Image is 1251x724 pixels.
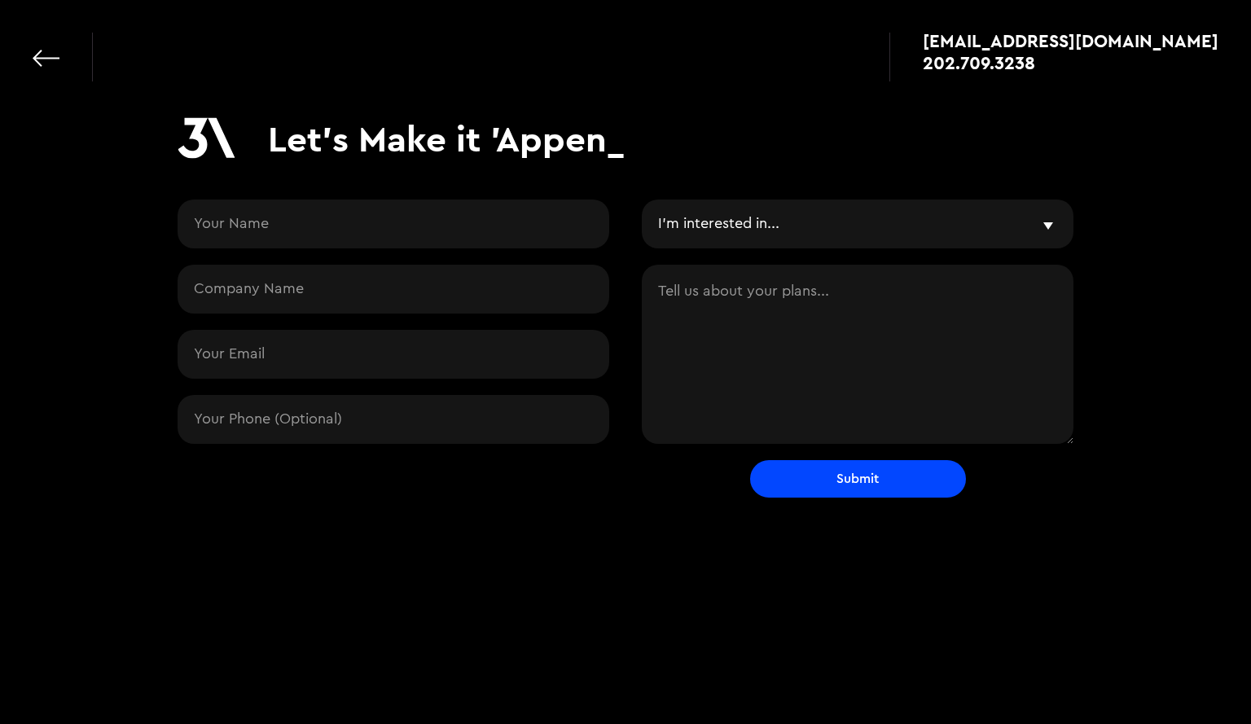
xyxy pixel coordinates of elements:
[178,265,609,314] input: Company Name
[268,117,625,160] h1: Let's Make it 'Appen_
[923,55,1035,71] div: 202.709.3238
[178,395,609,444] input: Your Phone (Optional)
[923,55,1218,71] a: 202.709.3238
[178,330,609,379] input: Your Email
[923,33,1218,49] a: [EMAIL_ADDRESS][DOMAIN_NAME]
[178,200,609,248] input: Your Name
[178,200,1073,498] form: Contact Request
[750,460,966,498] input: Submit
